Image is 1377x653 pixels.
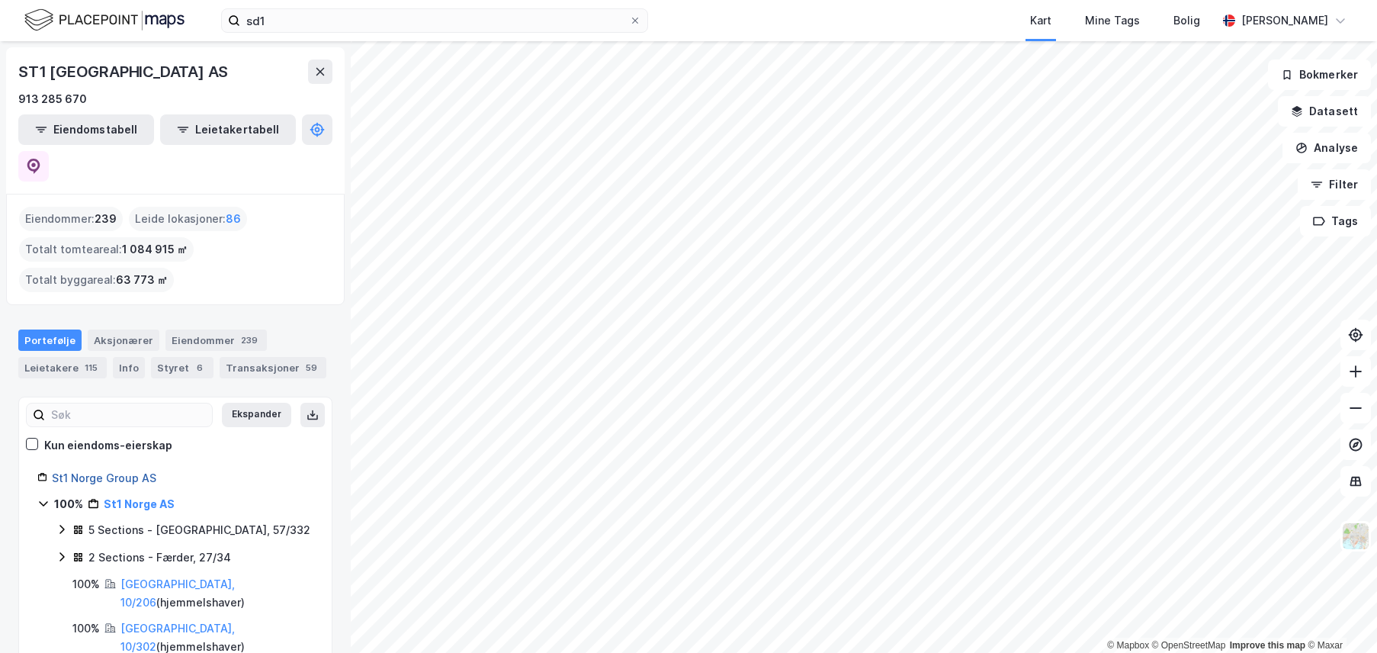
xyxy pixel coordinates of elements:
div: Totalt tomteareal : [19,237,194,262]
span: 63 773 ㎡ [116,271,168,289]
button: Eiendomstabell [18,114,154,145]
div: 115 [82,360,101,375]
div: 100% [72,575,100,593]
a: Improve this map [1230,640,1305,651]
a: [GEOGRAPHIC_DATA], 10/206 [120,577,235,609]
input: Søk [45,404,212,426]
div: 5 Sections - [GEOGRAPHIC_DATA], 57/332 [88,521,310,539]
button: Ekspander [222,403,291,427]
div: ST1 [GEOGRAPHIC_DATA] AS [18,60,231,84]
button: Tags [1300,206,1371,236]
img: logo.f888ab2527a4732fd821a326f86c7f29.svg [24,7,185,34]
input: Søk på adresse, matrikkel, gårdeiere, leietakere eller personer [240,9,629,32]
span: 86 [226,210,241,228]
div: Leietakere [18,357,107,378]
div: Aksjonærer [88,330,159,351]
a: St1 Norge AS [104,497,175,510]
div: Info [113,357,145,378]
div: Kun eiendoms-eierskap [44,436,172,455]
a: [GEOGRAPHIC_DATA], 10/302 [120,622,235,653]
div: 6 [192,360,207,375]
div: 100% [54,495,83,513]
a: Mapbox [1107,640,1149,651]
button: Analyse [1282,133,1371,163]
div: Transaksjoner [220,357,326,378]
a: OpenStreetMap [1152,640,1226,651]
button: Datasett [1278,96,1371,127]
div: Kontrollprogram for chat [1301,580,1377,653]
div: Styret [151,357,213,378]
button: Bokmerker [1268,60,1371,90]
iframe: Chat Widget [1301,580,1377,653]
div: Kart [1030,11,1051,30]
img: Z [1341,522,1370,551]
div: Totalt byggareal : [19,268,174,292]
button: Leietakertabell [160,114,296,145]
div: Mine Tags [1085,11,1140,30]
div: [PERSON_NAME] [1241,11,1328,30]
div: Leide lokasjoner : [129,207,247,231]
div: Eiendommer [165,330,267,351]
div: 59 [303,360,320,375]
a: St1 Norge Group AS [52,471,156,484]
div: 100% [72,619,100,638]
div: Portefølje [18,330,82,351]
span: 239 [95,210,117,228]
div: Bolig [1173,11,1200,30]
span: 1 084 915 ㎡ [122,240,188,259]
div: 2 Sections - Færder, 27/34 [88,548,231,567]
div: Eiendommer : [19,207,123,231]
button: Filter [1298,169,1371,200]
div: 913 285 670 [18,90,87,108]
div: ( hjemmelshaver ) [120,575,313,612]
div: 239 [238,333,261,348]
